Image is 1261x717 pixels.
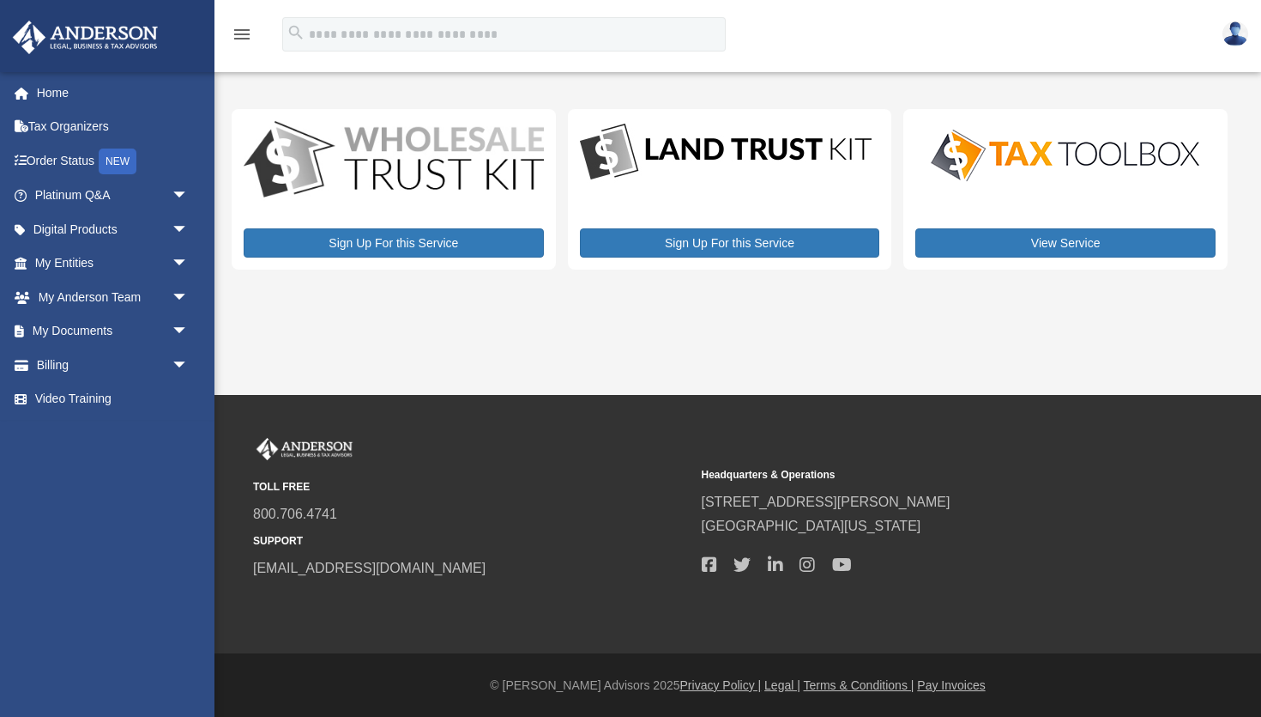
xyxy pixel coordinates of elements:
a: View Service [915,228,1216,258]
a: Digital Productsarrow_drop_down [12,212,206,246]
a: [GEOGRAPHIC_DATA][US_STATE] [702,519,921,533]
img: Anderson Advisors Platinum Portal [253,438,356,460]
a: Order StatusNEW [12,143,214,179]
img: User Pic [1222,21,1248,46]
div: NEW [99,149,136,174]
span: arrow_drop_down [172,314,206,349]
a: Sign Up For this Service [580,228,880,258]
span: arrow_drop_down [172,348,206,383]
span: arrow_drop_down [172,246,206,282]
a: Tax Organizers [12,110,214,144]
a: Billingarrow_drop_down [12,348,214,382]
a: Privacy Policy | [680,678,762,692]
a: Terms & Conditions | [804,678,914,692]
img: Anderson Advisors Platinum Portal [8,21,163,54]
a: menu [232,30,252,45]
a: Home [12,76,214,110]
a: My Anderson Teamarrow_drop_down [12,280,214,314]
i: search [287,23,305,42]
img: LandTrust_lgo-1.jpg [580,121,872,184]
small: TOLL FREE [253,478,690,496]
img: WS-Trust-Kit-lgo-1.jpg [244,121,544,200]
a: [EMAIL_ADDRESS][DOMAIN_NAME] [253,561,486,575]
span: arrow_drop_down [172,280,206,315]
small: Headquarters & Operations [702,466,1138,484]
span: arrow_drop_down [172,179,206,214]
a: My Documentsarrow_drop_down [12,314,214,349]
a: Video Training [12,382,214,416]
a: Legal | [764,678,800,692]
small: SUPPORT [253,532,690,550]
a: Pay Invoices [917,678,985,692]
span: arrow_drop_down [172,212,206,247]
a: [STREET_ADDRESS][PERSON_NAME] [702,495,950,509]
a: My Entitiesarrow_drop_down [12,246,214,281]
a: Platinum Q&Aarrow_drop_down [12,179,214,213]
a: Sign Up For this Service [244,228,544,258]
div: © [PERSON_NAME] Advisors 2025 [214,675,1261,696]
i: menu [232,24,252,45]
a: 800.706.4741 [253,507,337,521]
